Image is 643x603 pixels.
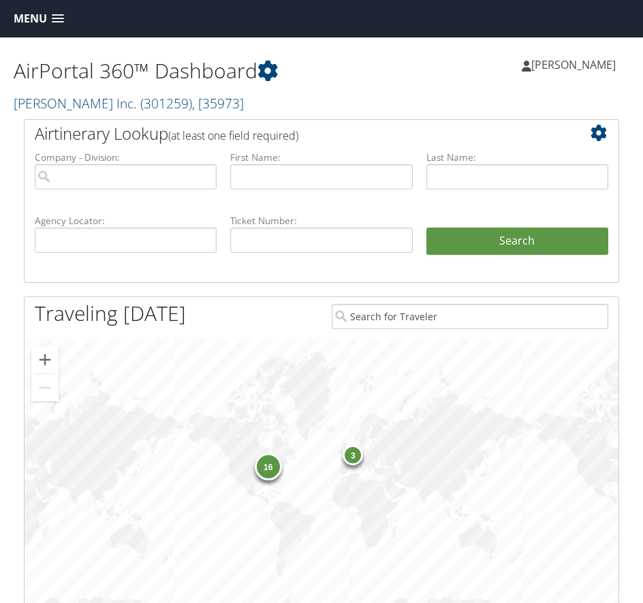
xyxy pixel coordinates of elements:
[255,454,282,481] div: 16
[230,151,412,164] label: First Name:
[14,12,47,25] span: Menu
[426,228,608,255] button: Search
[35,299,186,328] h1: Traveling [DATE]
[531,57,616,72] span: [PERSON_NAME]
[522,44,629,85] a: [PERSON_NAME]
[332,304,608,329] input: Search for Traveler
[230,214,412,228] label: Ticket Number:
[140,94,192,112] span: ( 301259 )
[7,7,71,30] a: Menu
[343,445,363,465] div: 3
[426,151,608,164] label: Last Name:
[168,128,298,143] span: (at least one field required)
[35,122,559,145] h2: Airtinerary Lookup
[31,374,59,401] button: Zoom out
[31,346,59,373] button: Zoom in
[35,151,217,164] label: Company - Division:
[192,94,244,112] span: , [ 35973 ]
[14,94,244,112] a: [PERSON_NAME] Inc.
[14,57,321,85] h1: AirPortal 360™ Dashboard
[35,214,217,228] label: Agency Locator:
